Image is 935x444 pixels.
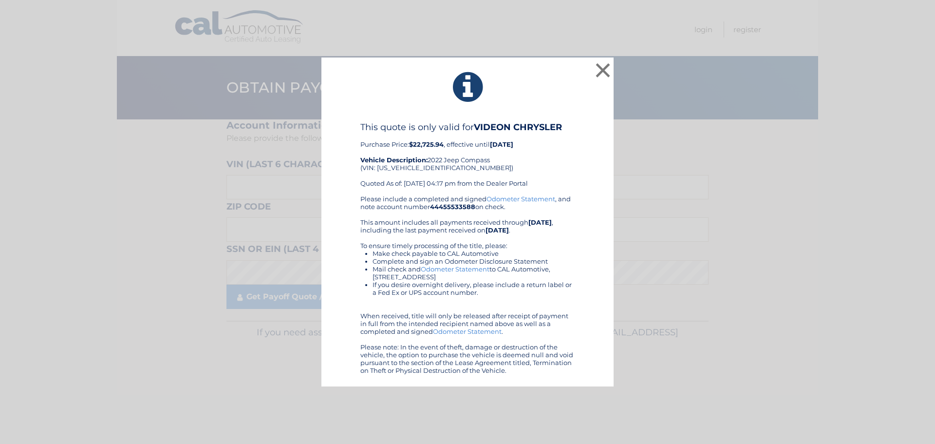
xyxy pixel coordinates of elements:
[528,218,552,226] b: [DATE]
[409,140,444,148] b: $22,725.94
[593,60,613,80] button: ×
[373,265,575,281] li: Mail check and to CAL Automotive, [STREET_ADDRESS]
[360,156,428,164] strong: Vehicle Description:
[490,140,513,148] b: [DATE]
[373,281,575,296] li: If you desire overnight delivery, please include a return label or a Fed Ex or UPS account number.
[474,122,562,133] b: VIDEON CHRYSLER
[360,195,575,374] div: Please include a completed and signed , and note account number on check. This amount includes al...
[360,122,575,133] h4: This quote is only valid for
[360,122,575,195] div: Purchase Price: , effective until 2022 Jeep Compass (VIN: [US_VEHICLE_IDENTIFICATION_NUMBER]) Quo...
[373,250,575,257] li: Make check payable to CAL Automotive
[486,195,555,203] a: Odometer Statement
[421,265,489,273] a: Odometer Statement
[433,328,502,335] a: Odometer Statement
[373,257,575,265] li: Complete and sign an Odometer Disclosure Statement
[430,203,475,211] b: 44455533588
[486,226,509,234] b: [DATE]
